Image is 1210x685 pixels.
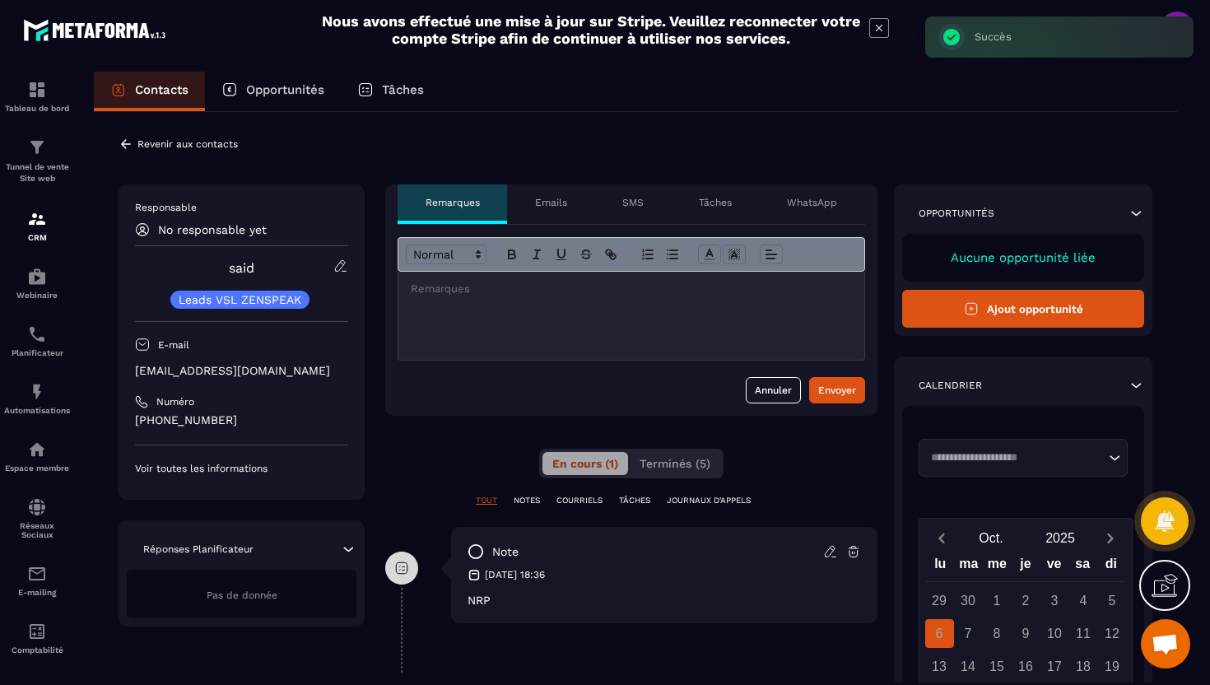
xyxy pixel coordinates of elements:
div: 29 [925,586,954,615]
div: 10 [1040,619,1069,648]
p: Remarques [426,196,480,209]
div: sa [1068,552,1097,581]
p: note [492,544,519,560]
p: Tunnel de vente Site web [4,161,70,184]
p: Emails [535,196,567,209]
p: COURRIELS [556,495,603,506]
p: [DATE] 18:36 [485,568,545,581]
img: automations [27,440,47,459]
p: Tableau de bord [4,104,70,113]
img: scheduler [27,324,47,344]
img: email [27,564,47,584]
p: Réseaux Sociaux [4,521,70,539]
div: Envoyer [818,382,856,398]
p: Aucune opportunité liée [919,250,1128,265]
p: Revenir aux contacts [137,138,238,150]
button: Envoyer [809,377,865,403]
div: 4 [1069,586,1098,615]
div: me [983,552,1012,581]
a: Tâches [341,72,440,111]
p: Tâches [699,196,732,209]
div: Ouvrir le chat [1141,619,1190,669]
p: Réponses Planificateur [143,543,254,556]
div: 6 [925,619,954,648]
h2: Nous avons effectué une mise à jour sur Stripe. Veuillez reconnecter votre compte Stripe afin de ... [321,12,861,47]
div: 5 [1098,586,1127,615]
p: [PHONE_NUMBER] [135,412,348,428]
a: said [229,260,254,276]
p: Comptabilité [4,645,70,655]
span: Terminés (5) [640,457,710,470]
div: 9 [1012,619,1040,648]
button: Previous month [926,527,956,549]
div: 2 [1012,586,1040,615]
div: 19 [1098,652,1127,681]
span: Pas de donnée [207,589,277,601]
p: Calendrier [919,379,982,392]
p: CRM [4,233,70,242]
div: 11 [1069,619,1098,648]
div: Search for option [919,439,1128,477]
button: Open months overlay [956,524,1026,552]
p: Voir toutes les informations [135,462,348,475]
img: automations [27,382,47,402]
img: formation [27,137,47,157]
a: Opportunités [205,72,341,111]
p: Planificateur [4,348,70,357]
div: ma [955,552,984,581]
p: No responsable yet [158,223,267,236]
div: 30 [954,586,983,615]
div: lu [926,552,955,581]
p: Opportunités [919,207,994,220]
p: TOUT [476,495,497,506]
img: formation [27,80,47,100]
a: accountantaccountantComptabilité [4,609,70,667]
p: Responsable [135,201,348,214]
button: Annuler [746,377,801,403]
p: E-mailing [4,588,70,597]
div: 18 [1069,652,1098,681]
a: social-networksocial-networkRéseaux Sociaux [4,485,70,552]
p: JOURNAUX D'APPELS [667,495,751,506]
a: Contacts [94,72,205,111]
div: 13 [925,652,954,681]
p: Opportunités [246,82,324,97]
p: Numéro [156,395,194,408]
a: formationformationCRM [4,197,70,254]
a: formationformationTunnel de vente Site web [4,125,70,197]
img: logo [23,15,171,45]
button: Terminés (5) [630,452,720,475]
div: 16 [1012,652,1040,681]
div: 12 [1098,619,1127,648]
button: Open years overlay [1026,524,1095,552]
p: Espace membre [4,464,70,473]
a: emailemailE-mailing [4,552,70,609]
img: accountant [27,622,47,641]
a: schedulerschedulerPlanificateur [4,312,70,370]
img: social-network [27,497,47,517]
button: En cours (1) [542,452,628,475]
div: 7 [954,619,983,648]
p: SMS [622,196,644,209]
div: 8 [983,619,1012,648]
p: [EMAIL_ADDRESS][DOMAIN_NAME] [135,363,348,379]
button: Next month [1095,527,1125,549]
p: Tâches [382,82,424,97]
div: 17 [1040,652,1069,681]
div: je [1012,552,1040,581]
a: automationsautomationsEspace membre [4,427,70,485]
p: TÂCHES [619,495,650,506]
p: Webinaire [4,291,70,300]
div: 14 [954,652,983,681]
span: En cours (1) [552,457,618,470]
p: E-mail [158,338,189,352]
button: Ajout opportunité [902,290,1144,328]
p: NRP [468,594,861,607]
a: automationsautomationsAutomatisations [4,370,70,427]
p: NOTES [514,495,540,506]
a: formationformationTableau de bord [4,68,70,125]
div: ve [1040,552,1068,581]
p: Contacts [135,82,188,97]
img: formation [27,209,47,229]
div: 15 [983,652,1012,681]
